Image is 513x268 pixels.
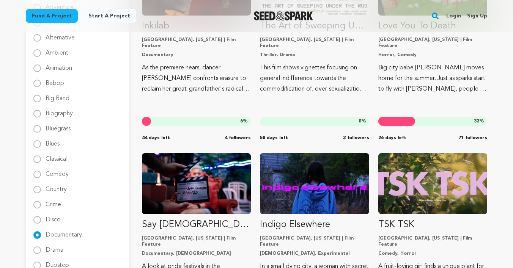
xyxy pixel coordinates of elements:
[359,119,361,124] span: 0
[142,219,251,231] p: Say [DEMOGRAPHIC_DATA]: The Faces of Pride
[378,251,487,257] p: Comedy, Horror
[467,10,487,22] a: Sign up
[142,63,251,94] p: As the premiere nears, dancer [PERSON_NAME] confronts erasure to reclaim her great-grandfather's ...
[254,11,313,20] a: Seed&Spark Homepage
[474,118,484,124] span: %
[46,211,61,223] label: Disco
[378,37,487,49] p: [GEOGRAPHIC_DATA], [US_STATE] | Film Feature
[260,63,369,94] p: This film shows vignettes focusing on general indifference towards the commodification of, over-s...
[82,9,136,23] a: Start a project
[378,235,487,248] p: [GEOGRAPHIC_DATA], [US_STATE] | Film Feature
[46,59,72,71] label: Animation
[46,120,71,132] label: Bluegrass
[378,219,487,231] p: TSK TSK
[260,37,369,49] p: [GEOGRAPHIC_DATA], [US_STATE] | Film Feature
[260,251,369,257] p: [DEMOGRAPHIC_DATA], Experimental
[474,119,479,124] span: 33
[46,89,69,102] label: Big Band
[359,118,366,124] span: %
[46,135,60,147] label: Blues
[240,118,248,124] span: %
[343,135,369,141] span: 2 followers
[46,150,68,162] label: Classical
[260,52,369,58] p: Thriller, Drama
[254,11,313,20] img: Seed&Spark Logo Dark Mode
[378,52,487,58] p: Horror, Comedy
[46,180,67,193] label: Country
[378,135,406,141] span: 26 days left
[46,29,75,41] label: Alternative
[46,226,82,238] label: Documentary
[260,219,369,231] p: Indigo Elsewhere
[458,135,487,141] span: 71 followers
[46,74,64,86] label: Bebop
[260,235,369,248] p: [GEOGRAPHIC_DATA], [US_STATE] | Film Feature
[46,105,73,117] label: Biography
[46,44,68,56] label: Ambient
[26,9,78,23] a: Fund a project
[142,235,251,248] p: [GEOGRAPHIC_DATA], [US_STATE] | Film Feature
[46,165,69,177] label: Comedy
[378,63,487,94] p: Big city babe [PERSON_NAME] moves home for the summer. Just as sparks start to fly with [PERSON_N...
[142,251,251,257] p: Documentary, [DEMOGRAPHIC_DATA]
[142,135,170,141] span: 44 days left
[225,135,251,141] span: 4 followers
[142,37,251,49] p: [GEOGRAPHIC_DATA], [US_STATE] | Film Feature
[46,196,61,208] label: Crime
[446,10,461,22] a: Login
[260,135,288,141] span: 58 days left
[240,119,243,124] span: 6
[46,241,63,253] label: Drama
[142,52,251,58] p: Documentary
